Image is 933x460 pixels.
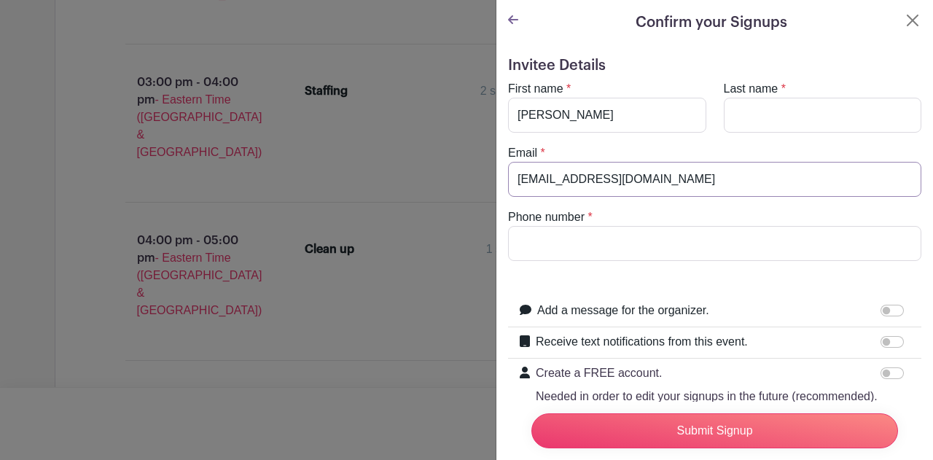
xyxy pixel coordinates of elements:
h5: Confirm your Signups [636,12,787,34]
label: Last name [724,80,778,98]
p: Needed in order to edit your signups in the future (recommended). [536,388,878,405]
input: Submit Signup [531,413,898,448]
h5: Invitee Details [508,57,921,74]
p: Create a FREE account. [536,365,878,382]
label: Email [508,144,537,162]
label: Phone number [508,208,585,226]
label: Add a message for the organizer. [537,302,709,319]
label: First name [508,80,563,98]
label: Receive text notifications from this event. [536,333,748,351]
button: Close [904,12,921,29]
